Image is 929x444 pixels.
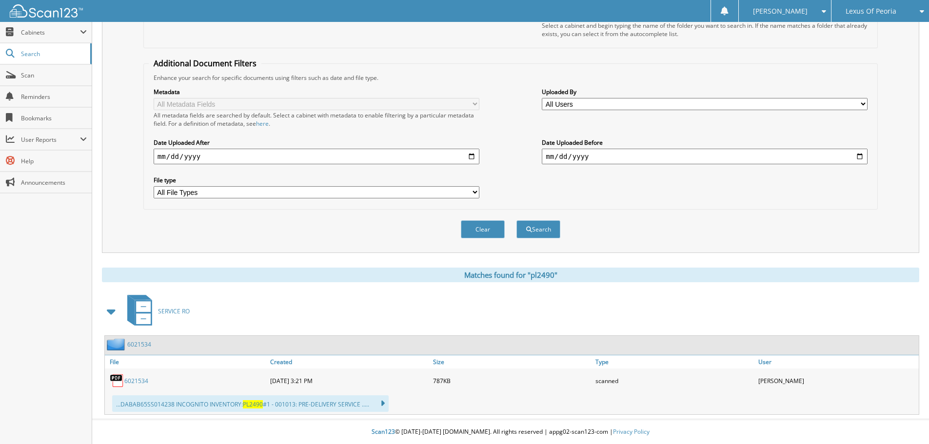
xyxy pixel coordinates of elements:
span: User Reports [21,135,80,144]
span: Reminders [21,93,87,101]
label: Date Uploaded After [154,138,479,147]
div: [PERSON_NAME] [756,371,919,390]
a: Privacy Policy [613,427,650,436]
div: All metadata fields are searched by default. Select a cabinet with metadata to enable filtering b... [154,111,479,128]
span: Cabinets [21,28,80,37]
label: File type [154,176,479,184]
div: Select a cabinet and begin typing the name of the folder you want to search in. If the name match... [542,21,868,38]
button: Search [516,220,560,238]
div: [DATE] 3:21 PM [268,371,431,390]
a: 6021534 [124,377,148,385]
a: Type [593,355,756,368]
img: scan123-logo-white.svg [10,4,83,18]
a: Created [268,355,431,368]
input: end [542,149,868,164]
img: PDF.png [110,373,124,388]
div: scanned [593,371,756,390]
a: Size [431,355,593,368]
span: Bookmarks [21,114,87,122]
label: Uploaded By [542,88,868,96]
div: Enhance your search for specific documents using filters such as date and file type. [149,74,872,82]
div: 787KB [431,371,593,390]
a: here [256,119,269,128]
img: folder2.png [107,338,127,350]
label: Metadata [154,88,479,96]
a: User [756,355,919,368]
div: © [DATE]-[DATE] [DOMAIN_NAME]. All rights reserved | appg02-scan123-com | [92,420,929,444]
span: Lexus Of Peoria [846,8,896,14]
a: File [105,355,268,368]
span: Help [21,157,87,165]
div: Matches found for "pl2490" [102,268,919,282]
span: Search [21,50,85,58]
button: Clear [461,220,505,238]
span: Scan123 [372,427,395,436]
label: Date Uploaded Before [542,138,868,147]
span: [PERSON_NAME] [753,8,808,14]
span: Announcements [21,178,87,187]
span: Scan [21,71,87,79]
span: PL2490 [243,400,263,408]
div: ...DABAB65SS014238 INCOGNITO INVENTORY: #1 - 001013: PRE-DELIVERY SERVICE ..... [112,395,389,412]
span: SERVICE RO [158,307,190,315]
legend: Additional Document Filters [149,58,261,69]
a: SERVICE RO [121,292,190,330]
a: 6021534 [127,340,151,348]
input: start [154,149,479,164]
